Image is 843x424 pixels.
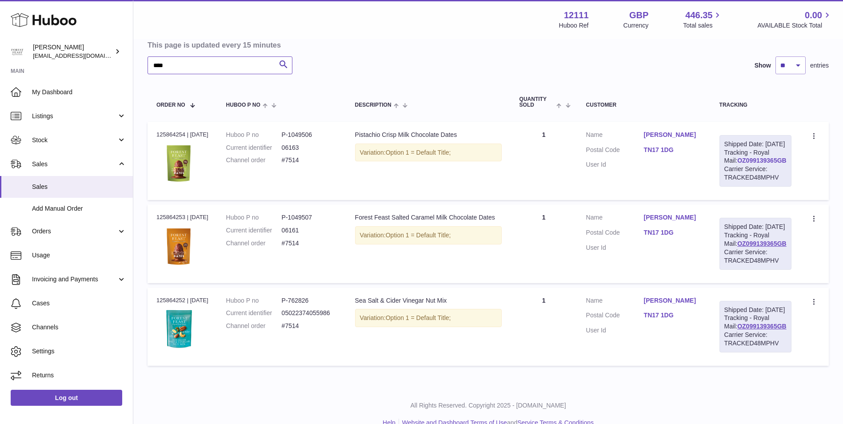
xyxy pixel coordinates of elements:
div: Shipped Date: [DATE] [724,306,787,314]
a: OZ099139365GB [737,240,787,247]
span: [EMAIL_ADDRESS][DOMAIN_NAME] [33,52,131,59]
span: Stock [32,136,117,144]
img: SaltandvinegarFOP_c051c1e7-89b3-45bf-b913-7dce3a4cf4d4.png [156,307,201,352]
div: Shipped Date: [DATE] [724,223,787,231]
dd: P-762826 [282,296,337,305]
dt: Postal Code [586,146,644,156]
a: TN17 1DG [644,146,702,154]
div: Currency [623,21,649,30]
div: Carrier Service: TRACKED48MPHV [724,248,787,265]
strong: 12111 [564,9,589,21]
span: Quantity Sold [519,96,555,108]
a: TN17 1DG [644,311,702,320]
span: 446.35 [685,9,712,21]
div: 125864253 | [DATE] [156,213,208,221]
dt: Current identifier [226,226,282,235]
div: Customer [586,102,702,108]
div: Pistachio Crisp Milk Chocolate Dates [355,131,502,139]
img: internalAdmin-12111@internal.huboo.com [11,45,24,58]
dt: User Id [586,244,644,252]
span: Sales [32,160,117,168]
strong: GBP [629,9,648,21]
span: Sales [32,183,126,191]
span: Invoicing and Payments [32,275,117,284]
td: 1 [511,288,577,366]
span: My Dashboard [32,88,126,96]
dt: Channel order [226,156,282,164]
dt: Current identifier [226,144,282,152]
dt: Name [586,131,644,141]
span: Huboo P no [226,102,260,108]
dd: 05022374055986 [282,309,337,317]
dt: Name [586,296,644,307]
span: Order No [156,102,185,108]
img: FF_9343_PISTACHIO_MILK_CHOC_DATE_Pack_FOP.png [156,141,201,186]
img: FF9343SALTEDCARAMELMILKCHOCDATEPackFOP.png [156,224,201,269]
a: [PERSON_NAME] [644,131,702,139]
td: 1 [511,204,577,283]
span: Channels [32,323,126,332]
div: 125864252 | [DATE] [156,296,208,304]
p: All Rights Reserved. Copyright 2025 - [DOMAIN_NAME] [140,401,836,410]
dt: Channel order [226,322,282,330]
h3: This page is updated every 15 minutes [148,40,827,50]
div: Tracking - Royal Mail: [719,218,791,269]
span: Option 1 = Default Title; [386,149,451,156]
dt: Postal Code [586,228,644,239]
td: 1 [511,122,577,200]
span: Description [355,102,392,108]
dt: Name [586,213,644,224]
dd: P-1049506 [282,131,337,139]
dt: Huboo P no [226,213,282,222]
div: Forest Feast Salted Caramel Milk Chocolate Dates [355,213,502,222]
dt: User Id [586,326,644,335]
span: entries [810,61,829,70]
a: OZ099139365GB [737,323,787,330]
dd: #7514 [282,322,337,330]
a: OZ099139365GB [737,157,787,164]
dt: Huboo P no [226,131,282,139]
div: Tracking - Royal Mail: [719,135,791,187]
dt: User Id [586,160,644,169]
dt: Current identifier [226,309,282,317]
a: 0.00 AVAILABLE Stock Total [757,9,832,30]
div: [PERSON_NAME] [33,43,113,60]
dd: #7514 [282,156,337,164]
span: Add Manual Order [32,204,126,213]
div: Huboo Ref [559,21,589,30]
dt: Huboo P no [226,296,282,305]
dd: 06161 [282,226,337,235]
span: Usage [32,251,126,260]
a: Log out [11,390,122,406]
div: Carrier Service: TRACKED48MPHV [724,165,787,182]
div: Variation: [355,309,502,327]
dd: P-1049507 [282,213,337,222]
span: Listings [32,112,117,120]
span: Option 1 = Default Title; [386,314,451,321]
div: Tracking [719,102,791,108]
div: Sea Salt & Cider Vinegar Nut Mix [355,296,502,305]
a: 446.35 Total sales [683,9,723,30]
div: Shipped Date: [DATE] [724,140,787,148]
div: Variation: [355,226,502,244]
dd: 06163 [282,144,337,152]
label: Show [755,61,771,70]
span: Settings [32,347,126,356]
span: Cases [32,299,126,308]
span: Total sales [683,21,723,30]
dt: Postal Code [586,311,644,322]
dt: Channel order [226,239,282,248]
a: TN17 1DG [644,228,702,237]
dd: #7514 [282,239,337,248]
span: Option 1 = Default Title; [386,232,451,239]
span: 0.00 [805,9,822,21]
span: Returns [32,371,126,380]
a: [PERSON_NAME] [644,296,702,305]
div: Carrier Service: TRACKED48MPHV [724,331,787,348]
div: 125864254 | [DATE] [156,131,208,139]
span: AVAILABLE Stock Total [757,21,832,30]
a: [PERSON_NAME] [644,213,702,222]
div: Tracking - Royal Mail: [719,301,791,352]
span: Orders [32,227,117,236]
div: Variation: [355,144,502,162]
